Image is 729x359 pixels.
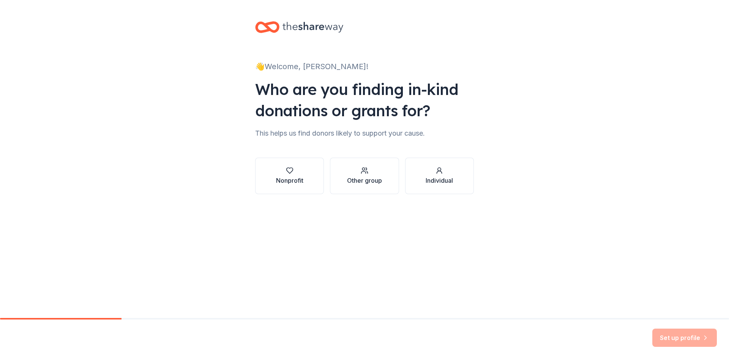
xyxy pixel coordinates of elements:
[405,158,474,194] button: Individual
[347,176,382,185] div: Other group
[426,176,453,185] div: Individual
[255,79,474,121] div: Who are you finding in-kind donations or grants for?
[255,158,324,194] button: Nonprofit
[255,127,474,139] div: This helps us find donors likely to support your cause.
[276,176,303,185] div: Nonprofit
[330,158,399,194] button: Other group
[255,60,474,73] div: 👋 Welcome, [PERSON_NAME]!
